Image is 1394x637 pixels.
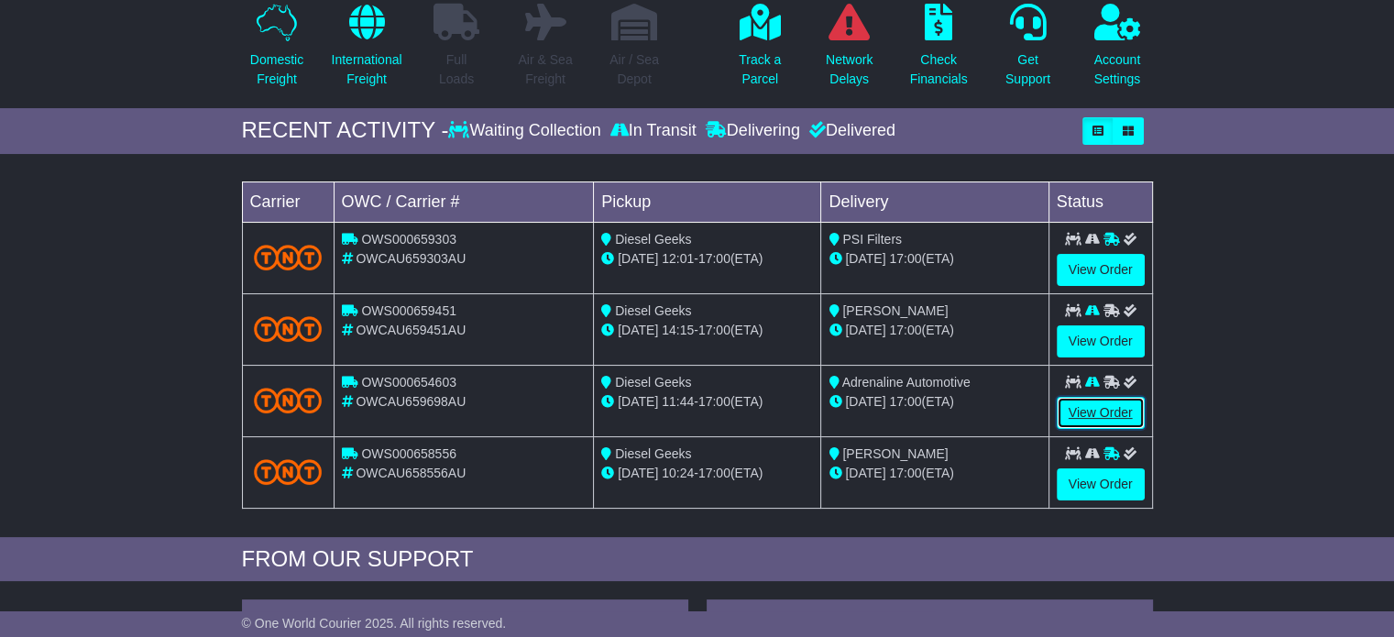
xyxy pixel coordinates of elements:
span: 17:00 [889,251,921,266]
span: [DATE] [845,251,885,266]
span: OWS000654603 [361,375,456,390]
div: In Transit [606,121,701,141]
span: OWCAU659451AU [356,323,466,337]
div: Delivered [805,121,895,141]
p: Track a Parcel [739,50,781,89]
span: [DATE] [618,466,658,480]
span: OWCAU658556AU [356,466,466,480]
td: OWC / Carrier # [334,181,594,222]
p: Account Settings [1094,50,1141,89]
p: Check Financials [910,50,968,89]
div: Delivering [701,121,805,141]
span: OWS000658556 [361,446,456,461]
div: - (ETA) [601,321,813,340]
p: Domestic Freight [250,50,303,89]
span: [PERSON_NAME] [842,303,948,318]
p: Get Support [1005,50,1050,89]
div: (ETA) [829,321,1040,340]
a: NetworkDelays [825,3,873,99]
span: [DATE] [618,323,658,337]
span: PSI Filters [842,232,902,247]
div: - (ETA) [601,464,813,483]
span: OWCAU659698AU [356,394,466,409]
span: [DATE] [618,394,658,409]
img: TNT_Domestic.png [254,245,323,269]
div: (ETA) [829,464,1040,483]
span: 10:24 [662,466,694,480]
span: OWS000659303 [361,232,456,247]
span: 14:15 [662,323,694,337]
span: Diesel Geeks [615,446,691,461]
a: View Order [1057,468,1145,500]
span: Diesel Geeks [615,232,691,247]
td: Carrier [242,181,334,222]
span: Adrenaline Automotive [842,375,971,390]
a: View Order [1057,254,1145,286]
span: 17:00 [889,466,921,480]
div: - (ETA) [601,392,813,412]
a: AccountSettings [1093,3,1142,99]
div: (ETA) [829,249,1040,269]
div: RECENT ACTIVITY - [242,117,449,144]
div: - (ETA) [601,249,813,269]
span: [PERSON_NAME] [842,446,948,461]
span: OWS000659451 [361,303,456,318]
p: Air & Sea Freight [518,50,572,89]
div: FROM OUR SUPPORT [242,546,1153,573]
span: OWCAU659303AU [356,251,466,266]
td: Delivery [821,181,1048,222]
span: 12:01 [662,251,694,266]
span: [DATE] [618,251,658,266]
span: Diesel Geeks [615,375,691,390]
span: © One World Courier 2025. All rights reserved. [242,616,507,631]
div: Waiting Collection [448,121,605,141]
span: 17:00 [698,323,730,337]
span: 11:44 [662,394,694,409]
img: TNT_Domestic.png [254,388,323,412]
span: 17:00 [889,323,921,337]
td: Status [1048,181,1152,222]
p: International Freight [331,50,401,89]
a: InternationalFreight [330,3,402,99]
span: [DATE] [845,323,885,337]
span: 17:00 [698,466,730,480]
p: Air / Sea Depot [609,50,659,89]
a: Track aParcel [738,3,782,99]
p: Network Delays [826,50,873,89]
a: CheckFinancials [909,3,969,99]
div: (ETA) [829,392,1040,412]
span: 17:00 [889,394,921,409]
span: Diesel Geeks [615,303,691,318]
a: View Order [1057,325,1145,357]
span: 17:00 [698,251,730,266]
a: View Order [1057,397,1145,429]
a: DomesticFreight [249,3,304,99]
td: Pickup [594,181,821,222]
p: Full Loads [434,50,479,89]
span: [DATE] [845,394,885,409]
span: 17:00 [698,394,730,409]
img: TNT_Domestic.png [254,316,323,341]
img: TNT_Domestic.png [254,459,323,484]
a: GetSupport [1004,3,1051,99]
span: [DATE] [845,466,885,480]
